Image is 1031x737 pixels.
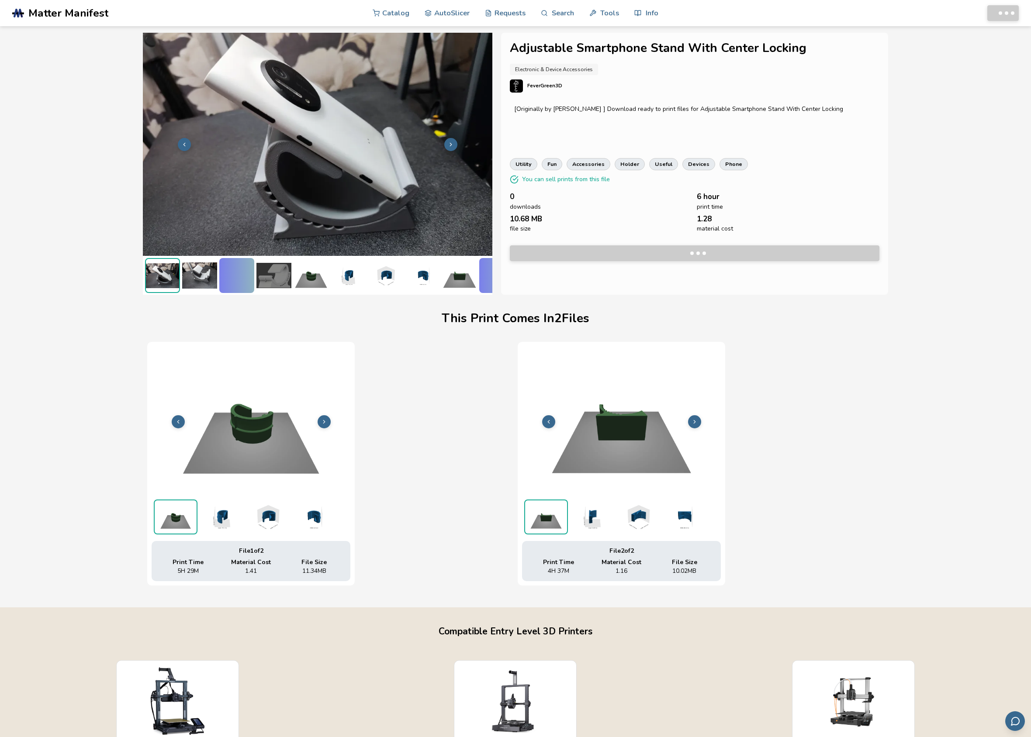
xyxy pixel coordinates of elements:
span: 1.16 [616,568,627,575]
span: 4H 37M [548,568,569,575]
span: 1.41 [245,568,257,575]
div: File 2 of 2 [529,548,714,554]
h1: Adjustable Smartphone Stand With Center Locking [510,41,879,55]
div: File 1 of 2 [158,548,344,554]
span: 5H 29M [177,568,199,575]
img: Elegoo Neptune 4 Pro [132,667,223,735]
h1: This Print Comes In 2 File s [442,312,589,325]
img: Ender 3 V3 SE [471,667,561,735]
div: [Originally by [PERSON_NAME] ] Download ready to print files for Adjustable Smartphone Stand With... [514,106,875,113]
span: Material Cost [231,559,271,566]
a: Electronic & Device Accessories [510,64,598,75]
img: FeverGreen3D's profile [510,79,523,93]
span: 6 hour [697,193,720,201]
a: fun [542,158,562,170]
span: material cost [697,225,733,232]
span: downloads [510,203,541,210]
span: 10.68 MB [510,215,542,223]
img: 2_3D_Dimensions [291,499,335,534]
img: 2_3D_Dimensions [368,258,403,293]
button: Send feedback via email [1005,711,1025,731]
a: devices [682,158,715,170]
span: 0 [510,193,514,201]
img: 1_3D_Dimensions [570,499,614,534]
img: 2_3D_Dimensions [246,499,289,534]
span: 1.28 [697,215,712,223]
img: Anycubic Kobra 3 [808,667,899,735]
img: 2_3D_Dimensions [200,499,243,534]
a: accessories [567,158,610,170]
img: 2_3D_Dimensions [405,258,440,293]
img: 1_3D_Dimensions [616,499,660,534]
span: File Size [672,559,697,566]
img: 1_3D_Dimensions [662,499,706,534]
span: Material Cost [602,559,641,566]
img: 2_Print_Preview [294,258,329,293]
span: file size [510,225,531,232]
h2: Compatible Entry Level 3D Printers [9,625,1022,638]
p: FeverGreen3D [527,81,562,90]
span: 11.34 MB [302,568,326,575]
a: useful [649,158,678,170]
img: 1_Print_Preview [525,500,567,534]
img: 2_3D_Dimensions [331,258,366,293]
a: holder [615,158,645,170]
span: Print Time [543,559,574,566]
span: Matter Manifest [28,7,108,19]
img: 1_Print_Preview [442,258,477,293]
span: 10.02 MB [672,568,696,575]
span: Print Time [173,559,204,566]
a: utility [510,158,537,170]
a: phone [720,158,748,170]
span: print time [697,203,723,210]
img: 2_Print_Preview [155,500,197,534]
p: You can sell prints from this file [522,175,610,184]
a: FeverGreen3D's profileFeverGreen3D [510,79,879,101]
span: File Size [301,559,327,566]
